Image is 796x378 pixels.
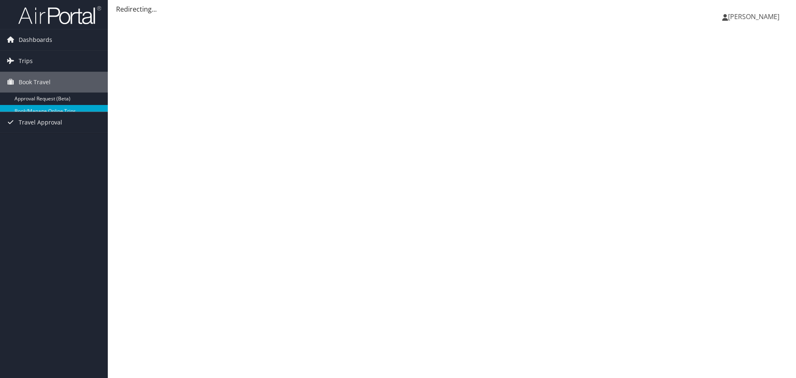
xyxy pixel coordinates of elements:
[19,72,51,93] span: Book Travel
[116,4,788,14] div: Redirecting...
[728,12,779,21] span: [PERSON_NAME]
[19,51,33,71] span: Trips
[722,4,788,29] a: [PERSON_NAME]
[19,29,52,50] span: Dashboards
[19,112,62,133] span: Travel Approval
[18,5,101,25] img: airportal-logo.png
